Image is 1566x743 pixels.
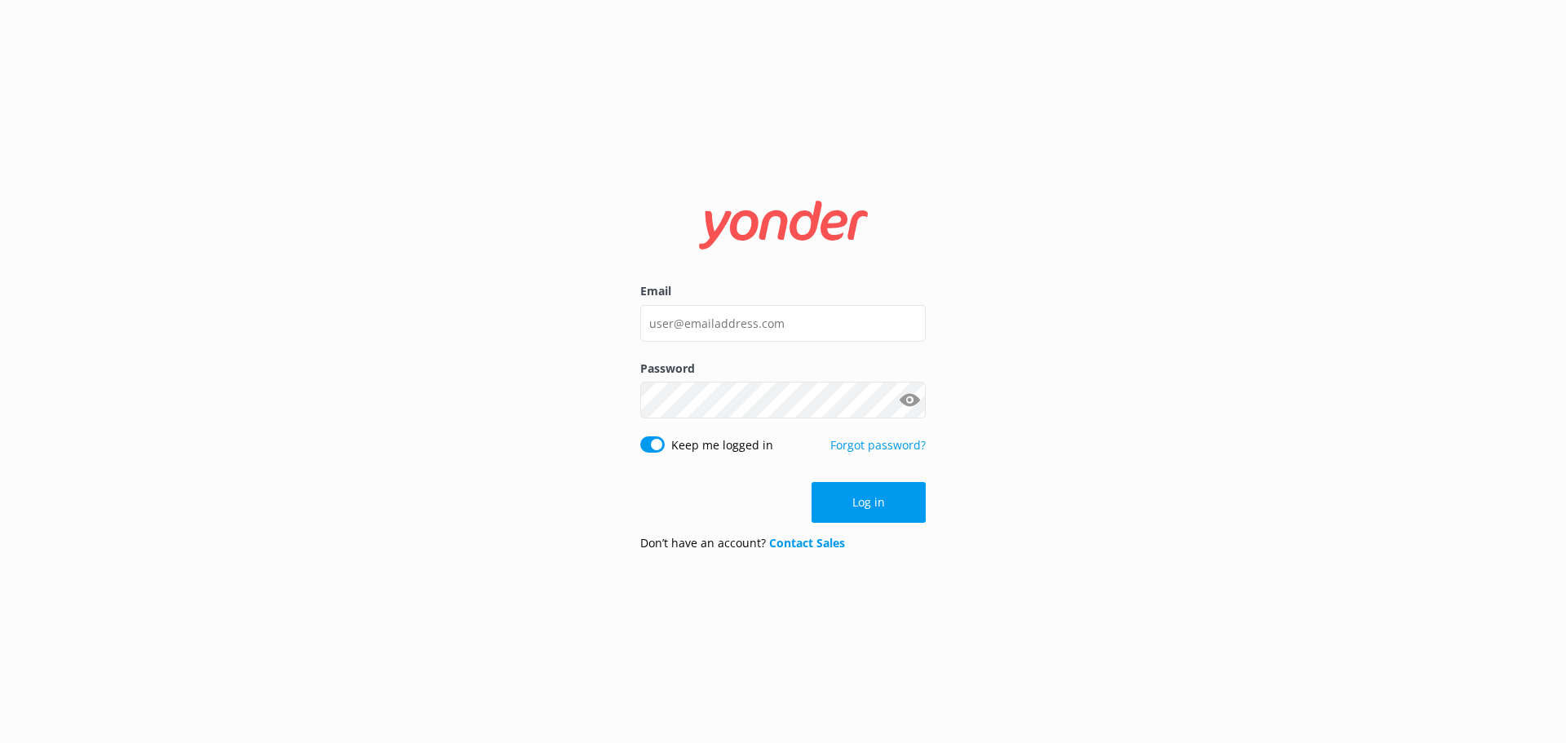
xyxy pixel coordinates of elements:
[640,282,926,300] label: Email
[640,534,845,552] p: Don’t have an account?
[640,305,926,342] input: user@emailaddress.com
[830,437,926,453] a: Forgot password?
[769,535,845,551] a: Contact Sales
[812,482,926,523] button: Log in
[671,436,773,454] label: Keep me logged in
[893,384,926,417] button: Show password
[640,360,926,378] label: Password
